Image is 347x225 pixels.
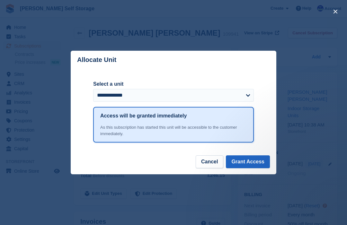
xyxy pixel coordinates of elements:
label: Select a unit [93,80,254,88]
p: Allocate Unit [77,56,116,64]
div: As this subscription has started this unit will be accessible to the customer immediately. [100,124,247,137]
button: Grant Access [226,155,270,168]
button: Cancel [196,155,223,168]
h1: Access will be granted immediately [100,112,187,120]
button: close [330,6,341,17]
